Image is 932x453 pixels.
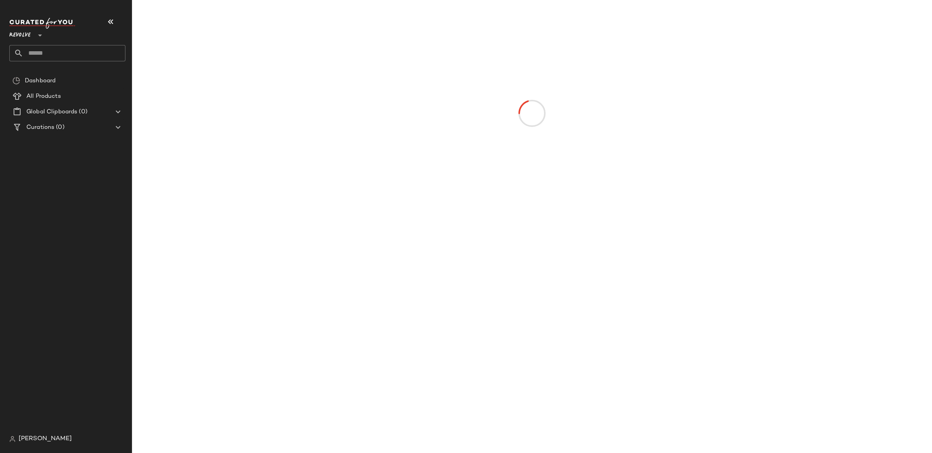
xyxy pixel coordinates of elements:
[9,18,75,29] img: cfy_white_logo.C9jOOHJF.svg
[26,123,54,132] span: Curations
[77,108,87,116] span: (0)
[26,92,61,101] span: All Products
[25,76,56,85] span: Dashboard
[54,123,64,132] span: (0)
[9,436,16,442] img: svg%3e
[12,77,20,85] img: svg%3e
[26,108,77,116] span: Global Clipboards
[19,434,72,444] span: [PERSON_NAME]
[9,26,31,40] span: Revolve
